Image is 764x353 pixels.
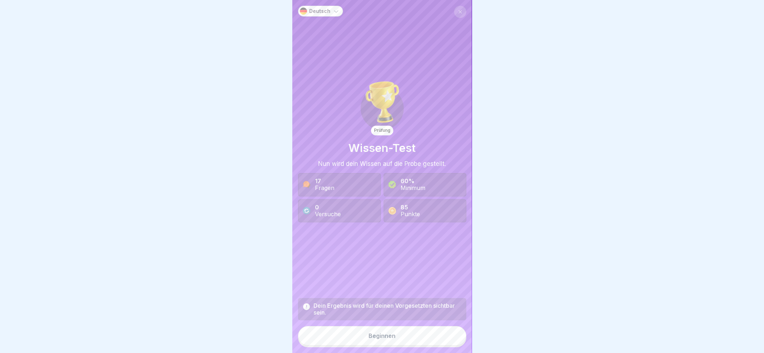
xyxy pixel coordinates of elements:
[300,8,307,15] img: de.svg
[315,204,319,211] b: 0
[314,302,462,316] div: Dein Ergebnis wird für deinen Vorgesetzten sichtbar sein.
[401,185,425,191] div: Minimum
[309,8,330,14] p: Deutsch
[315,177,321,185] b: 17
[371,126,393,135] div: Prüfung
[315,211,341,218] div: Versuche
[401,211,420,218] div: Punkte
[348,141,416,154] h1: Wissen-Test
[298,326,466,345] button: Beginnen
[369,333,395,339] div: Beginnen
[401,204,408,211] b: 85
[315,185,334,191] div: Fragen
[401,177,415,185] b: 60%
[318,160,446,167] div: Nun wird dein Wissen auf die Probe gestellt.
